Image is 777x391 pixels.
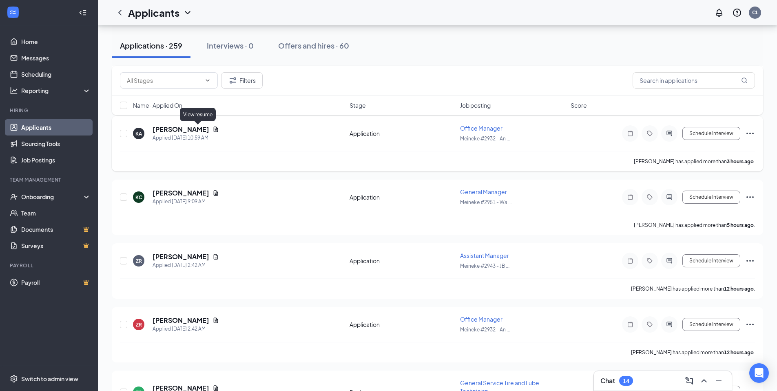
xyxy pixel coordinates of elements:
[664,321,674,328] svg: ActiveChat
[21,87,91,95] div: Reporting
[21,221,91,238] a: DocumentsCrown
[180,108,216,121] div: View resume
[153,252,209,261] h5: [PERSON_NAME]
[460,136,510,142] span: Meineke #2932 - An ...
[745,320,755,329] svg: Ellipses
[21,66,91,82] a: Scheduling
[350,257,455,265] div: Application
[682,254,740,267] button: Schedule Interview
[21,50,91,66] a: Messages
[625,130,635,137] svg: Note
[350,193,455,201] div: Application
[228,76,238,85] svg: Filter
[21,274,91,291] a: PayrollCrown
[350,320,455,329] div: Application
[9,8,17,16] svg: WorkstreamLogo
[21,193,84,201] div: Onboarding
[10,176,89,183] div: Team Management
[631,285,755,292] p: [PERSON_NAME] has applied more than .
[460,101,491,109] span: Job posting
[697,374,711,387] button: ChevronUp
[749,363,769,383] div: Open Intercom Messenger
[21,375,78,383] div: Switch to admin view
[634,222,755,229] p: [PERSON_NAME] has applied more than .
[213,317,219,324] svg: Document
[600,376,615,385] h3: Chat
[21,119,91,136] a: Applicants
[128,6,179,20] h1: Applicants
[634,158,755,165] p: [PERSON_NAME] has applied more than .
[727,158,754,164] b: 3 hours ago
[724,349,754,355] b: 12 hours ago
[153,325,219,333] div: Applied [DATE] 2:42 AM
[221,72,263,89] button: Filter Filters
[136,258,142,264] div: ZR
[745,129,755,138] svg: Ellipses
[683,374,696,387] button: ComposeMessage
[699,376,709,386] svg: ChevronUp
[153,316,209,325] h5: [PERSON_NAME]
[752,9,758,16] div: CL
[712,374,725,387] button: Minimize
[645,130,655,137] svg: Tag
[664,130,674,137] svg: ActiveChat
[631,349,755,356] p: [PERSON_NAME] has applied more than .
[625,258,635,264] svg: Note
[633,72,755,89] input: Search in applications
[10,262,89,269] div: Payroll
[21,152,91,168] a: Job Postings
[625,194,635,200] svg: Note
[136,321,142,328] div: ZR
[10,375,18,383] svg: Settings
[645,321,655,328] svg: Tag
[10,107,89,114] div: Hiring
[10,87,18,95] svg: Analysis
[745,192,755,202] svg: Ellipses
[460,315,503,323] span: Office Manager
[645,258,655,264] svg: Tag
[21,136,91,152] a: Sourcing Tools
[684,376,694,386] svg: ComposeMessage
[682,191,740,204] button: Schedule Interview
[460,199,512,205] span: Meineke #2951 - Wa ...
[213,190,219,196] svg: Document
[21,33,91,50] a: Home
[21,205,91,221] a: Team
[682,318,740,331] button: Schedule Interview
[350,129,455,138] div: Application
[135,194,142,201] div: KC
[625,321,635,328] svg: Note
[460,252,509,259] span: Assistant Manager
[714,8,724,18] svg: Notifications
[21,238,91,254] a: SurveysCrown
[571,101,587,109] span: Score
[745,256,755,266] svg: Ellipses
[153,134,219,142] div: Applied [DATE] 10:59 AM
[204,77,211,84] svg: ChevronDown
[153,189,209,198] h5: [PERSON_NAME]
[213,253,219,260] svg: Document
[153,198,219,206] div: Applied [DATE] 9:09 AM
[460,327,510,333] span: Meineke #2932 - An ...
[127,76,201,85] input: All Stages
[207,40,254,51] div: Interviews · 0
[120,40,182,51] div: Applications · 259
[682,127,740,140] button: Schedule Interview
[135,130,142,137] div: KA
[350,101,366,109] span: Stage
[278,40,349,51] div: Offers and hires · 60
[623,378,629,384] div: 14
[460,124,503,132] span: Office Manager
[724,286,754,292] b: 12 hours ago
[115,8,125,18] svg: ChevronLeft
[213,126,219,133] svg: Document
[645,194,655,200] svg: Tag
[664,194,674,200] svg: ActiveChat
[460,188,507,195] span: General Manager
[183,8,193,18] svg: ChevronDown
[732,8,742,18] svg: QuestionInfo
[153,261,219,269] div: Applied [DATE] 2:42 AM
[79,9,87,17] svg: Collapse
[727,222,754,228] b: 5 hours ago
